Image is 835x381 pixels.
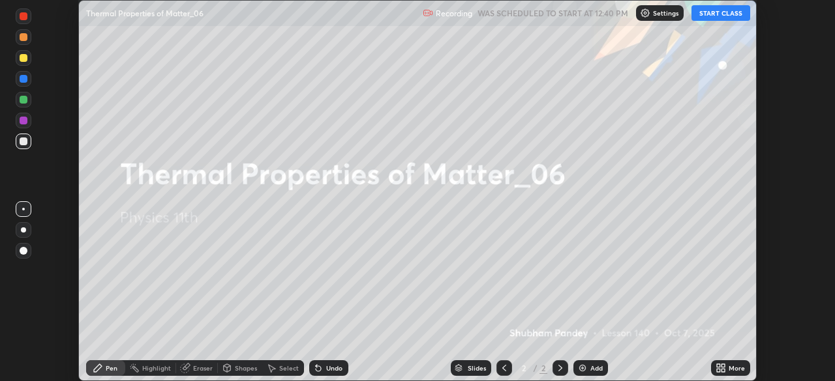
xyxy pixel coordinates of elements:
img: add-slide-button [577,363,588,373]
img: class-settings-icons [640,8,650,18]
img: recording.375f2c34.svg [423,8,433,18]
h5: WAS SCHEDULED TO START AT 12:40 PM [478,7,628,19]
div: Pen [106,365,117,371]
div: More [729,365,745,371]
div: Select [279,365,299,371]
div: / [533,364,537,372]
p: Settings [653,10,678,16]
div: 2 [517,364,530,372]
p: Thermal Properties of Matter_06 [86,8,204,18]
div: Add [590,365,603,371]
div: Shapes [235,365,257,371]
div: Undo [326,365,342,371]
div: Slides [468,365,486,371]
button: START CLASS [691,5,750,21]
div: Highlight [142,365,171,371]
p: Recording [436,8,472,18]
div: Eraser [193,365,213,371]
div: 2 [539,362,547,374]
